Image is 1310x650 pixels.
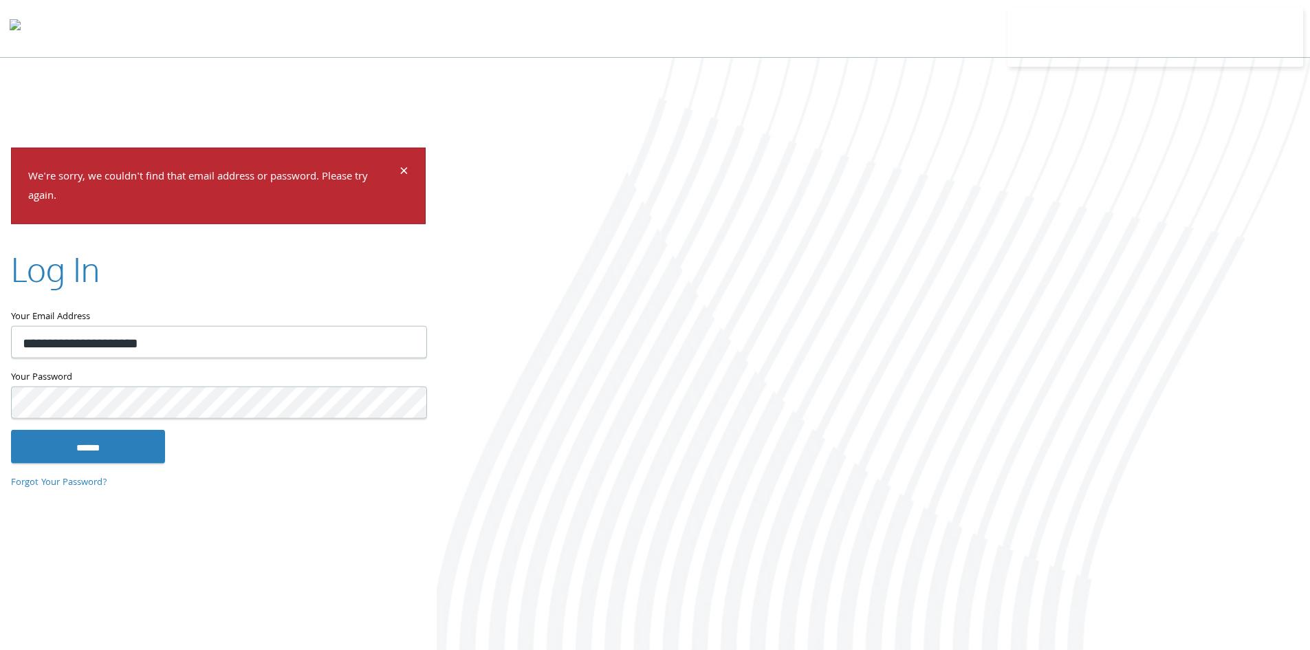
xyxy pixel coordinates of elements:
[11,369,426,387] label: Your Password
[28,167,397,207] p: We're sorry, we couldn't find that email address or password. Please try again.
[10,14,21,42] img: todyl-logo-dark.svg
[11,475,107,490] a: Forgot Your Password?
[400,159,408,186] span: ×
[400,164,408,181] button: Dismiss alert
[11,246,100,292] h2: Log In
